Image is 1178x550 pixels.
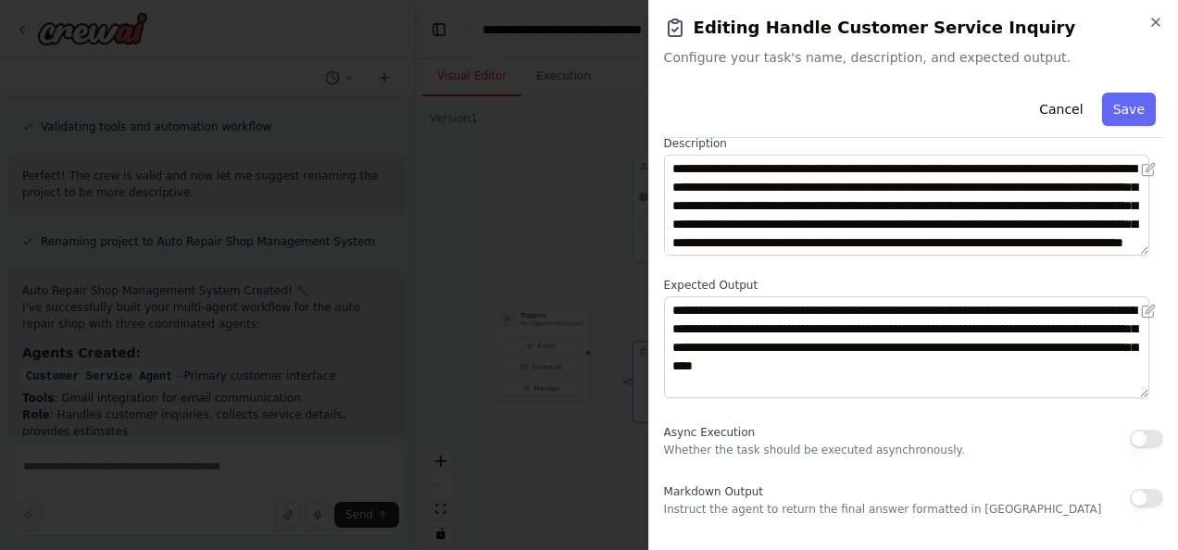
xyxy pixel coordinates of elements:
[664,502,1102,517] p: Instruct the agent to return the final answer formatted in [GEOGRAPHIC_DATA]
[1102,93,1156,126] button: Save
[664,426,755,439] span: Async Execution
[664,443,965,457] p: Whether the task should be executed asynchronously.
[664,48,1163,67] span: Configure your task's name, description, and expected output.
[664,15,1163,41] h2: Editing Handle Customer Service Inquiry
[1028,93,1094,126] button: Cancel
[664,136,1163,151] label: Description
[664,485,763,498] span: Markdown Output
[1137,158,1159,181] button: Open in editor
[664,278,1163,293] label: Expected Output
[1137,300,1159,322] button: Open in editor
